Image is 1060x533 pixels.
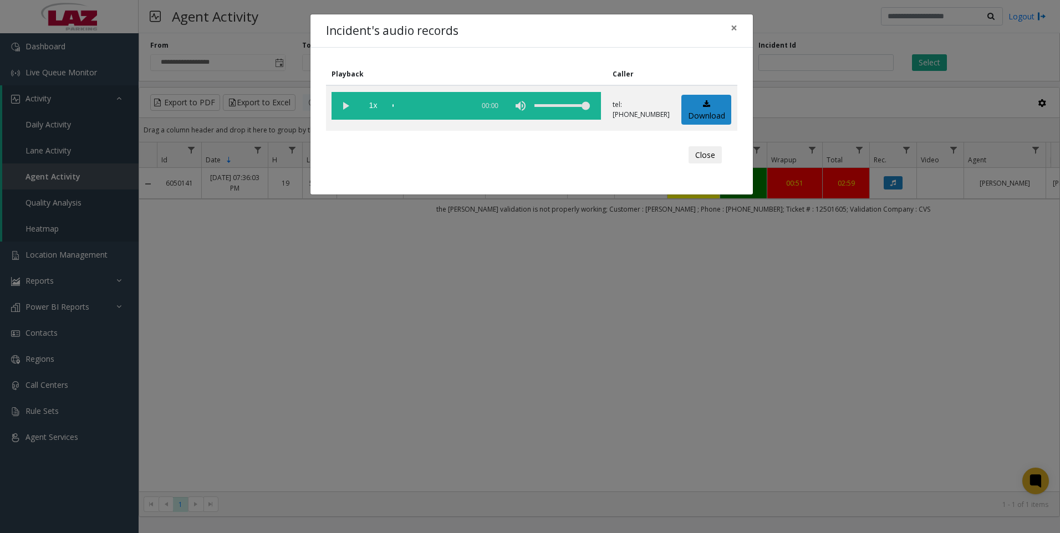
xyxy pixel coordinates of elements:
th: Playback [326,63,607,85]
p: tel:[PHONE_NUMBER] [613,100,670,120]
span: playback speed button [359,92,387,120]
div: scrub bar [393,92,468,120]
span: × [731,20,737,35]
a: Download [681,95,731,125]
th: Caller [607,63,676,85]
div: volume level [534,92,590,120]
button: Close [689,146,722,164]
h4: Incident's audio records [326,22,458,40]
button: Close [723,14,745,42]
